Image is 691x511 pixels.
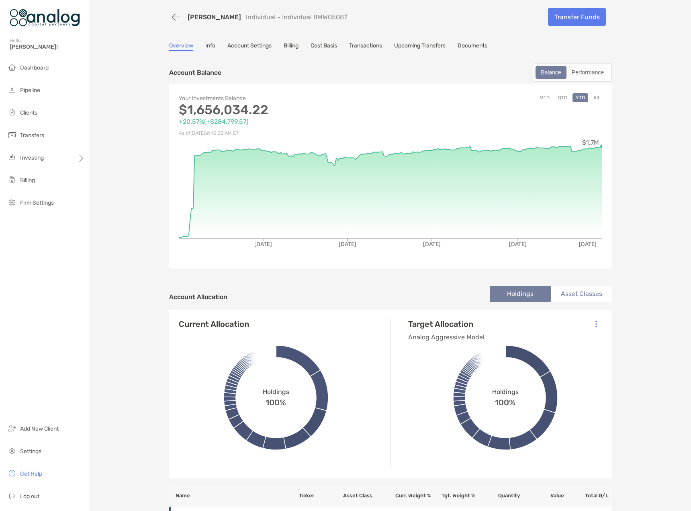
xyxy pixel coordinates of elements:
h4: Account Allocation [169,293,227,301]
p: +20.57% ( +$284,799.57 ) [179,117,390,127]
button: YTD [572,93,588,102]
div: Balance [536,67,566,78]
div: segmented control [533,63,612,82]
img: billing icon [7,175,17,185]
img: Icon List Menu [595,320,597,328]
button: All [590,93,602,102]
li: Asset Classes [551,286,612,302]
img: add_new_client icon [7,423,17,433]
a: Transactions [349,42,382,51]
span: Firm Settings [20,199,54,206]
span: Investing [20,154,44,161]
p: Analog Aggressive Model [408,332,485,342]
th: Name [169,485,298,507]
span: Transfers [20,132,44,139]
span: Add New Client [20,425,59,432]
a: Account Settings [227,42,272,51]
span: Billing [20,177,35,184]
li: Holdings [490,286,551,302]
span: 100% [266,396,286,407]
a: Transfer Funds [548,8,606,26]
th: Quantity [476,485,520,507]
p: $1,656,034.22 [179,105,390,115]
a: [PERSON_NAME] [188,13,241,21]
tspan: $1.7M [582,139,599,146]
span: Get Help [20,470,42,477]
a: Cost Basis [311,42,337,51]
p: Account Balance [169,68,221,78]
div: Performance [567,67,608,78]
span: Pipeline [20,87,40,94]
h4: Current Allocation [179,319,249,329]
span: Holdings [263,388,289,396]
img: transfers icon [7,130,17,140]
span: Clients [20,109,37,116]
img: clients icon [7,107,17,117]
img: settings icon [7,446,17,456]
p: As of [DATE] at 10:33 AM ET [179,128,390,138]
button: QTD [555,93,570,102]
img: logout icon [7,491,17,501]
img: firm-settings icon [7,197,17,207]
p: Individual - Individual 8MW05087 [246,13,347,21]
th: Asset Class [343,485,387,507]
a: Upcoming Transfers [394,42,446,51]
span: Log out [20,493,39,500]
img: pipeline icon [7,85,17,94]
img: investing icon [7,152,17,162]
a: Overview [169,42,193,51]
span: Dashboard [20,64,49,71]
img: dashboard icon [7,62,17,72]
span: Holdings [492,388,519,396]
a: Billing [284,42,298,51]
span: Settings [20,448,41,455]
h4: Target Allocation [408,319,485,329]
a: Info [205,42,215,51]
a: Documents [458,42,487,51]
th: Value [520,485,564,507]
tspan: [DATE] [509,241,527,248]
th: Tgt. Weight % [431,485,476,507]
tspan: [DATE] [254,241,272,248]
tspan: [DATE] [579,241,597,248]
span: 100% [495,396,515,407]
p: Your Investments Balance [179,93,390,103]
tspan: [DATE] [339,241,356,248]
button: MTD [536,93,553,102]
tspan: [DATE] [423,241,441,248]
th: Ticker [298,485,343,507]
th: Curr. Weight % [387,485,431,507]
span: [PERSON_NAME]! [10,43,85,50]
img: Zoe Logo [10,3,80,32]
img: get-help icon [7,468,17,478]
th: Total G/L [564,485,612,507]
